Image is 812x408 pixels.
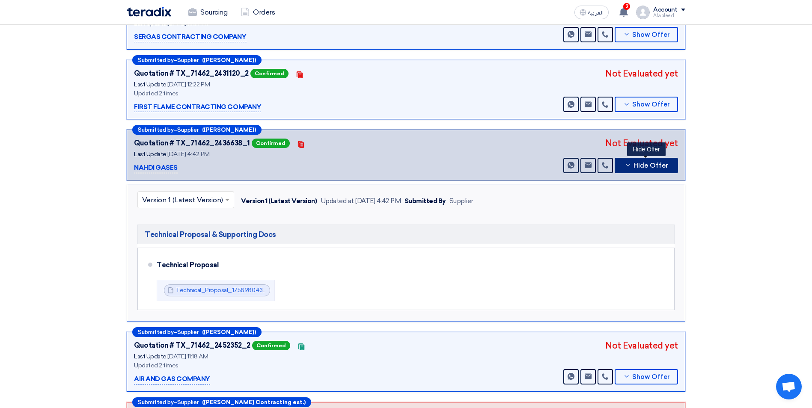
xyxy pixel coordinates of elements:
[167,151,209,158] span: [DATE] 4:42 PM
[132,55,262,65] div: –
[145,229,276,239] span: Technical Proposal & Supporting Docs
[134,32,247,42] p: SERGAS CONTRACTING COMPANY
[321,196,401,206] div: Updated at [DATE] 4:42 PM
[134,163,178,173] p: NAHDI GASES
[177,399,199,405] span: Supplier
[615,369,678,384] button: Show Offer
[636,6,650,19] img: profile_test.png
[134,374,210,384] p: AIR AND GAS COMPANY
[405,196,446,206] div: Submitted By
[138,399,174,405] span: Submitted by
[632,374,670,380] span: Show Offer
[250,69,289,78] span: Confirmed
[653,6,678,14] div: Account
[134,102,261,112] p: FIRST FLAME CONTRACTING COMPANY
[605,137,678,150] div: Not Evaluated yet
[138,127,174,133] span: Submitted by
[132,125,262,135] div: –
[241,196,317,206] div: Version 1 (Latest Version)
[632,101,670,108] span: Show Offer
[134,138,250,148] div: Quotation # TX_71462_2436638_1
[252,139,290,148] span: Confirmed
[177,127,199,133] span: Supplier
[134,353,167,360] span: Last Update
[588,10,604,16] span: العربية
[605,339,678,352] div: Not Evaluated yet
[138,57,174,63] span: Submitted by
[134,81,167,88] span: Last Update
[623,3,630,10] span: 2
[177,57,199,63] span: Supplier
[138,329,174,335] span: Submitted by
[175,287,288,294] a: Technical_Proposal_1758980436079.pdf
[132,327,262,337] div: –
[134,340,250,351] div: Quotation # TX_71462_2452352_2
[615,158,678,173] button: Hide Offer
[202,127,256,133] b: ([PERSON_NAME])
[615,27,678,42] button: Show Offer
[449,196,473,206] div: Supplier
[167,81,210,88] span: [DATE] 12:22 PM
[776,374,802,399] div: Open chat
[574,6,609,19] button: العربية
[202,57,256,63] b: ([PERSON_NAME])
[127,7,171,17] img: Teradix logo
[177,329,199,335] span: Supplier
[234,3,282,22] a: Orders
[252,341,290,350] span: Confirmed
[653,13,685,18] div: Alwaleed
[202,329,256,335] b: ([PERSON_NAME])
[157,255,660,275] div: Technical Proposal
[167,353,208,360] span: [DATE] 11:18 AM
[627,142,666,156] div: Hide Offer
[634,163,668,169] span: Hide Offer
[134,151,167,158] span: Last Update
[632,32,670,38] span: Show Offer
[134,68,249,79] div: Quotation # TX_71462_2431120_2
[605,67,678,80] div: Not Evaluated yet
[615,97,678,112] button: Show Offer
[132,397,311,407] div: –
[181,3,234,22] a: Sourcing
[134,89,348,98] div: Updated 2 times
[202,399,306,405] b: ([PERSON_NAME] Contracting est.)
[134,361,348,370] div: Updated 2 times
